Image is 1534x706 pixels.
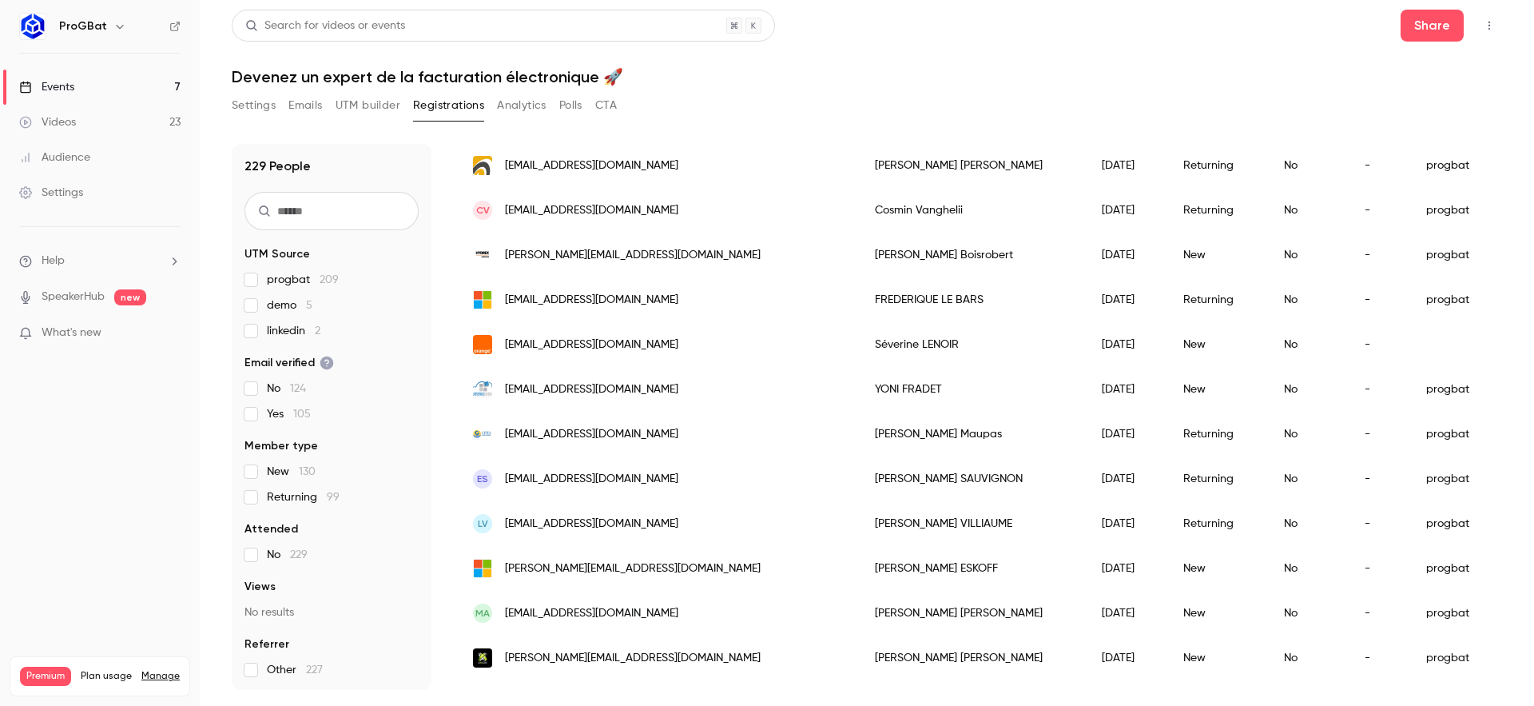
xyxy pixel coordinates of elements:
span: new [114,289,146,305]
div: progbat [1410,546,1502,591]
div: - [1349,546,1410,591]
img: outlook.fr [473,290,492,309]
span: Referrer [244,636,289,652]
span: Plan usage [81,670,132,683]
button: Settings [232,93,276,118]
div: No [1268,636,1349,680]
span: [EMAIL_ADDRESS][DOMAIN_NAME] [505,605,678,622]
span: demo [267,297,312,313]
span: UTM Source [244,246,310,262]
button: CTA [595,93,617,118]
div: - [1349,367,1410,412]
div: New [1167,546,1268,591]
span: [EMAIL_ADDRESS][DOMAIN_NAME] [505,381,678,398]
div: Audience [19,150,90,166]
span: What's new [42,325,101,341]
div: [DATE] [1086,457,1167,501]
div: - [1349,591,1410,636]
div: - [1349,277,1410,322]
div: [DATE] [1086,501,1167,546]
span: 229 [290,549,308,560]
div: FREDERIQUE LE BARS [859,277,1086,322]
span: 105 [293,409,311,420]
div: progbat [1410,636,1502,680]
span: Member type [244,438,318,454]
img: outlook.fr [473,559,492,578]
div: New [1167,591,1268,636]
div: New [1167,367,1268,412]
span: Email verified [244,355,334,371]
div: [DATE] [1086,233,1167,277]
span: Help [42,253,65,269]
div: - [1349,188,1410,233]
button: Share [1401,10,1464,42]
div: No [1268,233,1349,277]
button: Polls [559,93,582,118]
div: [DATE] [1086,546,1167,591]
span: No [267,381,306,397]
div: [PERSON_NAME] [PERSON_NAME] [859,591,1086,636]
img: axxion.tv [473,648,492,668]
span: Attended [244,521,298,537]
div: [PERSON_NAME] [PERSON_NAME] [859,636,1086,680]
img: hydrex-energies.fr [473,245,492,265]
img: nln-menuiserie.fr [473,156,492,175]
div: No [1268,322,1349,367]
div: No [1268,457,1349,501]
span: [EMAIL_ADDRESS][DOMAIN_NAME] [505,202,678,219]
span: [PERSON_NAME][EMAIL_ADDRESS][DOMAIN_NAME] [505,247,761,264]
div: Settings [19,185,83,201]
div: Search for videos or events [245,18,405,34]
span: LV [478,517,488,531]
span: linkedin [267,323,320,339]
div: progbat [1410,591,1502,636]
button: Analytics [497,93,546,118]
div: [DATE] [1086,412,1167,457]
div: New [1167,233,1268,277]
h1: 229 People [244,157,311,176]
h1: Devenez un expert de la facturation électronique 🚀 [232,67,1502,86]
div: - [1349,322,1410,367]
div: Returning [1167,501,1268,546]
div: [DATE] [1086,636,1167,680]
div: YONI FRADET [859,367,1086,412]
span: Returning [267,489,340,505]
div: progbat [1410,412,1502,457]
section: facet-groups [244,246,419,678]
div: - [1349,636,1410,680]
span: [EMAIL_ADDRESS][DOMAIN_NAME] [505,337,678,353]
div: Returning [1167,143,1268,188]
li: help-dropdown-opener [19,253,181,269]
div: No [1268,412,1349,457]
a: Manage [141,670,180,683]
img: numeriq-conseil.com [473,380,492,399]
a: SpeakerHub [42,289,105,305]
span: ma [475,606,490,620]
div: - [1349,233,1410,277]
span: Yes [267,406,311,422]
div: No [1268,188,1349,233]
div: [DATE] [1086,367,1167,412]
span: 130 [299,466,316,477]
div: progbat [1410,277,1502,322]
div: progbat [1410,457,1502,501]
div: progbat [1410,143,1502,188]
span: No [267,547,308,563]
div: No [1268,591,1349,636]
div: [PERSON_NAME] VILLIAUME [859,501,1086,546]
div: No [1268,546,1349,591]
div: - [1349,457,1410,501]
span: New [267,464,316,480]
span: 209 [320,274,339,285]
img: orange.fr [473,335,492,354]
div: [PERSON_NAME] Boisrobert [859,233,1086,277]
span: Views [244,579,276,595]
div: progbat [1410,501,1502,546]
div: [PERSON_NAME] Maupas [859,412,1086,457]
div: Returning [1167,457,1268,501]
button: Registrations [413,93,484,118]
img: ciffasystemes.com [473,425,492,444]
div: No [1268,277,1349,322]
button: Emails [288,93,322,118]
div: progbat [1410,188,1502,233]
